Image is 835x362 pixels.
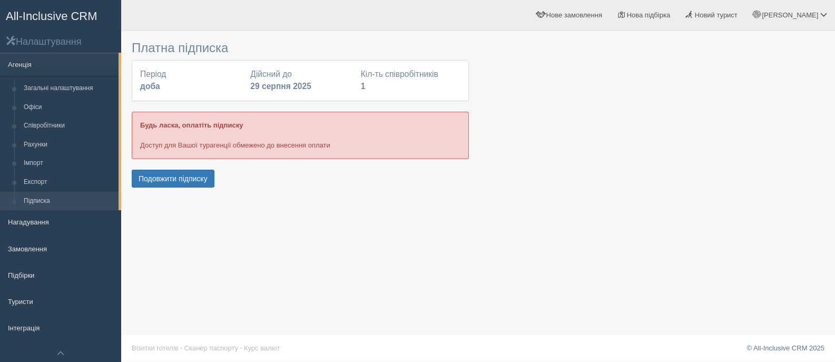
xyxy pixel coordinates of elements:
span: · [180,344,182,352]
span: Новий турист [695,11,738,19]
a: © All-Inclusive CRM 2025 [746,344,824,352]
a: All-Inclusive CRM [1,1,121,30]
span: Нова підбірка [627,11,671,19]
a: Візитки готелів [132,344,179,352]
div: Кіл-ть співробітників [356,69,466,93]
b: доба [140,82,160,91]
h3: Платна підписка [132,41,469,55]
a: Офіси [19,98,119,117]
a: Курс валют [244,344,280,352]
a: Підписка [19,192,119,211]
b: Будь ласка, оплатіть підписку [140,121,243,129]
a: Загальні налаштування [19,79,119,98]
div: Період [135,69,245,93]
b: 1 [361,82,366,91]
span: [PERSON_NAME] [762,11,818,19]
b: 29 серпня 2025 [250,82,311,91]
div: Дійсний до [245,69,355,93]
a: Співробітники [19,116,119,135]
span: · [240,344,242,352]
div: Доступ для Вашої турагенції обмежено до внесення оплати [132,112,469,159]
span: All-Inclusive CRM [6,9,97,23]
a: Імпорт [19,154,119,173]
button: Подовжити підписку [132,170,214,188]
a: Сканер паспорту [184,344,238,352]
a: Рахунки [19,135,119,154]
span: Нове замовлення [546,11,602,19]
a: Експорт [19,173,119,192]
